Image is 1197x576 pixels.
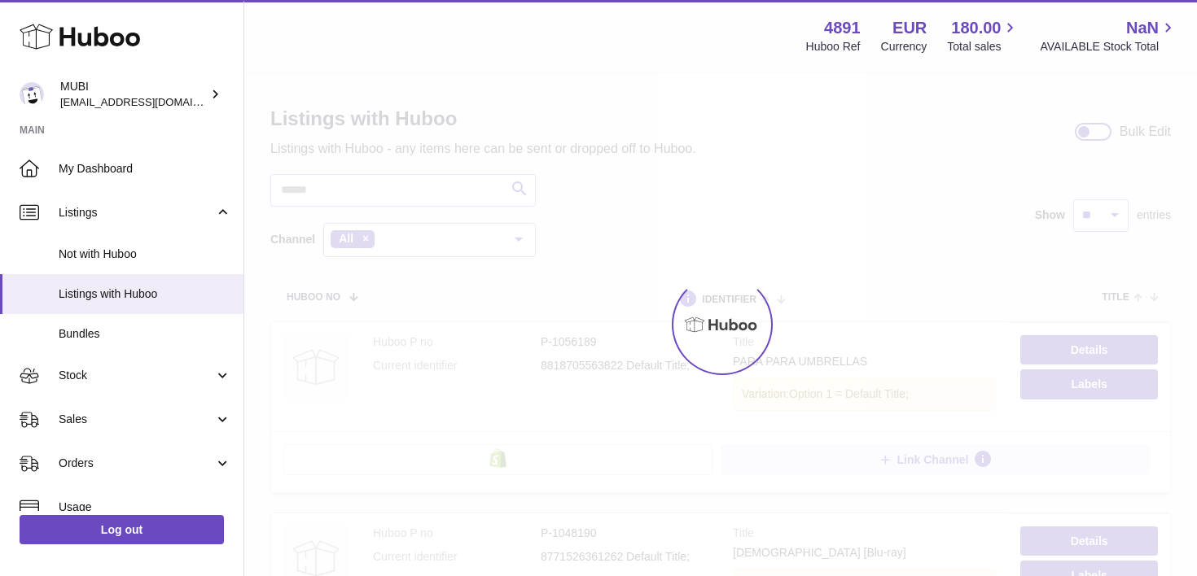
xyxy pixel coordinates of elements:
div: MUBI [60,79,207,110]
span: AVAILABLE Stock Total [1040,39,1177,55]
a: NaN AVAILABLE Stock Total [1040,17,1177,55]
span: Listings with Huboo [59,286,231,302]
img: shop@mubi.com [20,82,44,107]
div: Currency [881,39,927,55]
span: Stock [59,368,214,383]
span: Total sales [947,39,1019,55]
span: [EMAIL_ADDRESS][DOMAIN_NAME] [60,95,239,108]
span: My Dashboard [59,161,231,177]
strong: 4891 [824,17,861,39]
div: Huboo Ref [806,39,861,55]
a: 180.00 Total sales [947,17,1019,55]
span: Bundles [59,326,231,342]
span: Sales [59,412,214,427]
span: Orders [59,456,214,471]
span: Not with Huboo [59,247,231,262]
strong: EUR [892,17,927,39]
span: NaN [1126,17,1159,39]
span: Listings [59,205,214,220]
span: Usage [59,500,231,515]
span: 180.00 [951,17,1001,39]
a: Log out [20,515,224,544]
